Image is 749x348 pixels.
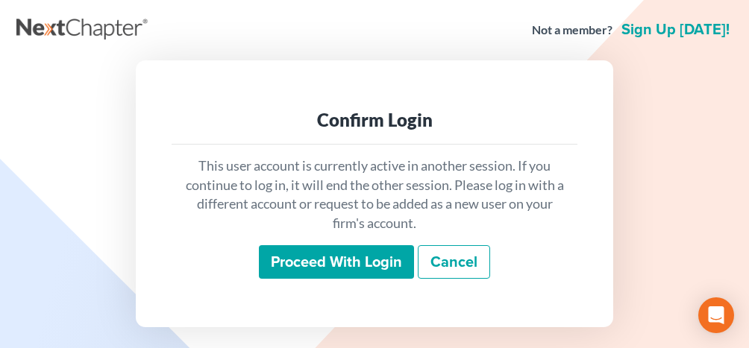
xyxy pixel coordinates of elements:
[184,156,565,233] p: This user account is currently active in another session. If you continue to log in, it will end ...
[259,245,414,279] input: Proceed with login
[418,245,490,279] a: Cancel
[618,22,733,37] a: Sign up [DATE]!
[532,22,612,39] strong: Not a member?
[698,297,734,333] div: Open Intercom Messenger
[184,108,565,132] div: Confirm Login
